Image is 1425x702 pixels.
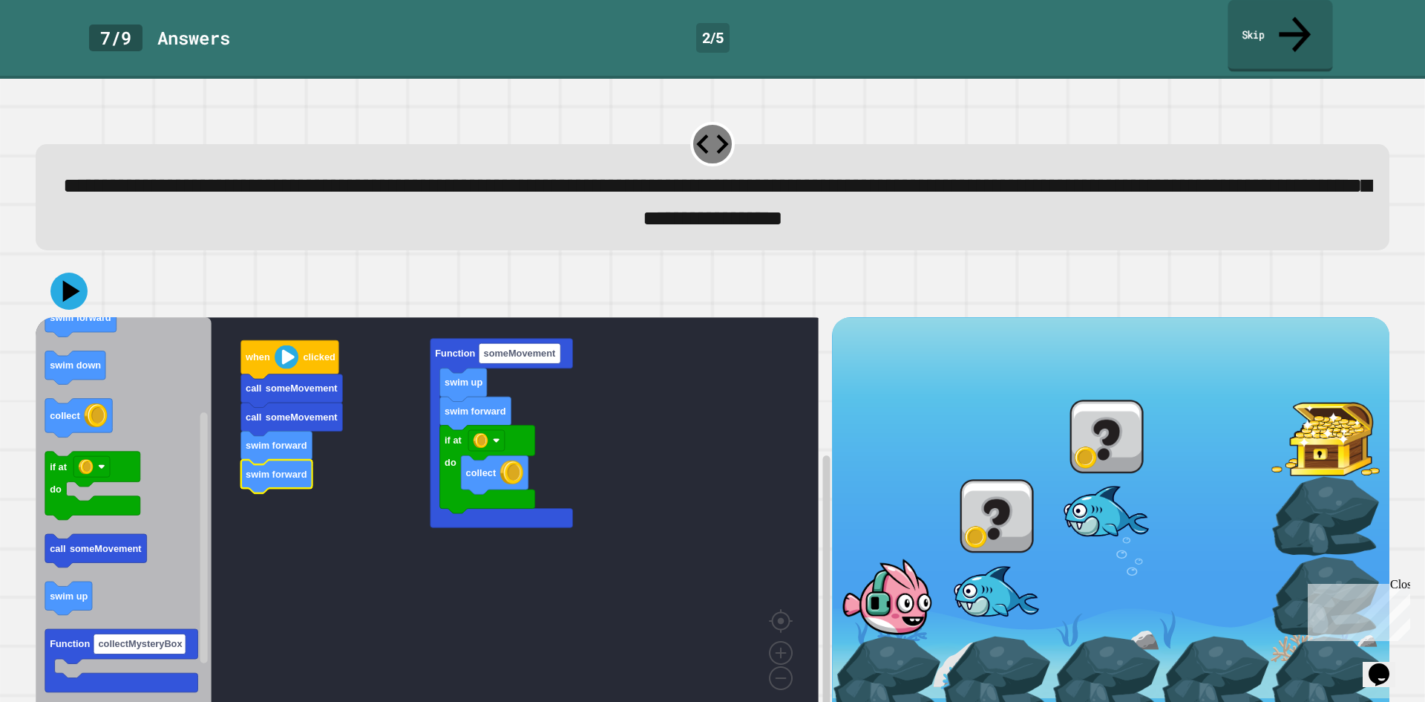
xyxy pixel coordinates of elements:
[484,348,556,359] text: someMovement
[246,383,261,394] text: call
[50,409,80,420] text: collect
[246,411,261,422] text: call
[266,383,338,394] text: someMovement
[445,377,482,388] text: swim up
[445,457,456,468] text: do
[246,468,307,479] text: swim forward
[435,348,475,359] text: Function
[1363,643,1410,687] iframe: chat widget
[696,23,730,53] div: 2 / 5
[50,461,67,472] text: if at
[50,542,65,553] text: call
[1302,578,1410,641] iframe: chat widget
[98,638,183,649] text: collectMysteryBox
[445,435,462,446] text: if at
[303,351,335,363] text: clicked
[157,25,230,51] div: Answer s
[266,411,338,422] text: someMovement
[50,483,62,494] text: do
[6,6,102,94] div: Chat with us now!Close
[50,590,88,601] text: swim up
[89,25,142,51] div: 7 / 9
[50,360,101,371] text: swim down
[445,405,506,416] text: swim forward
[50,638,90,649] text: Function
[245,351,270,363] text: when
[246,440,307,451] text: swim forward
[70,542,142,553] text: someMovement
[466,467,497,478] text: collect
[50,312,111,323] text: swim forward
